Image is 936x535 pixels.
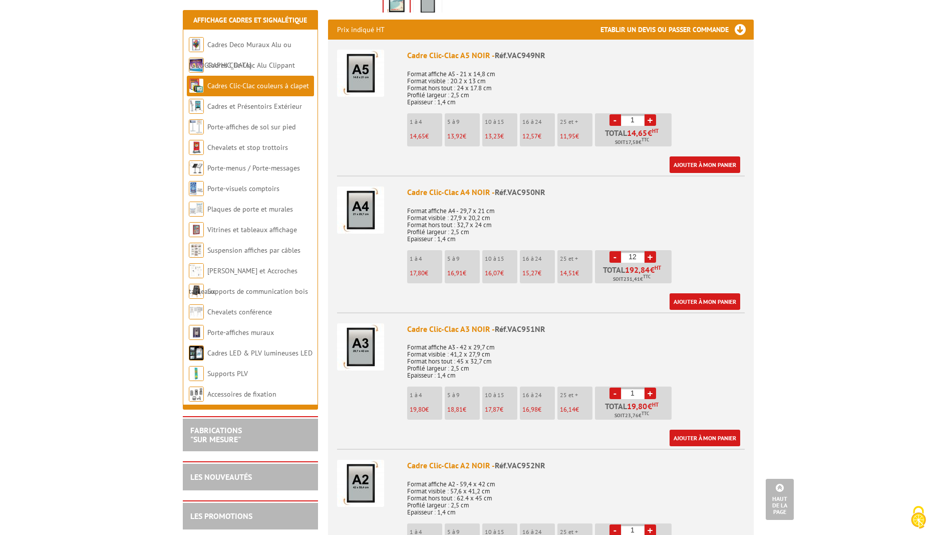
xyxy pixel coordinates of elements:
span: 16,91 [447,269,463,277]
span: 19,80 [627,402,648,410]
a: Cadres Deco Muraux Alu ou [GEOGRAPHIC_DATA] [189,40,291,70]
p: € [485,406,517,413]
p: € [560,406,592,413]
p: 25 et + [560,392,592,399]
a: + [645,251,656,263]
span: 11,95 [560,132,575,140]
a: Vitrines et tableaux affichage [207,225,297,234]
p: Format affiche A2 - 59,4 x 42 cm Format visible : 57,6 x 41,2 cm Format hors tout : 62.4 x 45 cm ... [407,474,745,516]
a: Affichage Cadres et Signalétique [193,16,307,25]
p: € [410,133,442,140]
span: 16,14 [560,405,575,414]
span: Soit € [613,275,651,283]
span: 14,65 [410,132,425,140]
span: € [648,129,652,137]
button: Cookies (fenêtre modale) [901,501,936,535]
span: 18,81 [447,405,463,414]
img: Supports PLV [189,366,204,381]
a: LES NOUVEAUTÉS [190,472,252,482]
p: 10 à 15 [485,118,517,125]
a: Suspension affiches par câbles [207,246,300,255]
p: € [485,270,517,277]
img: Cadres Deco Muraux Alu ou Bois [189,37,204,52]
p: 1 à 4 [410,392,442,399]
a: Cadres LED & PLV lumineuses LED [207,348,313,358]
p: Total [597,129,672,146]
span: Soit € [614,412,649,420]
p: € [522,406,555,413]
a: [PERSON_NAME] et Accroches tableaux [189,266,297,296]
span: 12,57 [522,132,538,140]
a: Cadres Clic-Clac couleurs à clapet [207,81,309,90]
p: Prix indiqué HT [337,20,385,40]
p: 1 à 4 [410,255,442,262]
span: Soit € [615,138,649,146]
img: Porte-menus / Porte-messages [189,160,204,175]
div: Cadre Clic-Clac A3 NOIR - [407,323,745,335]
span: 17,80 [410,269,425,277]
sup: TTC [642,137,649,142]
p: Format affiche A4 - 29,7 x 21 cm Format visible : 27,9 x 20,2 cm Format hors tout : 32,7 x 24 cm ... [407,201,745,243]
p: 10 à 15 [485,392,517,399]
span: 15,27 [522,269,538,277]
a: + [645,114,656,126]
span: € [650,266,655,274]
a: Chevalets et stop trottoirs [207,143,288,152]
a: Chevalets conférence [207,307,272,316]
span: 17,87 [485,405,500,414]
img: Cadres Clic-Clac couleurs à clapet [189,78,204,93]
p: € [410,406,442,413]
img: Porte-affiches de sol sur pied [189,119,204,134]
span: Réf.VAC949NR [495,50,545,60]
img: Porte-affiches muraux [189,325,204,340]
a: Porte-visuels comptoirs [207,184,279,193]
p: Format affiche A5 - 21 x 14,8 cm Format visible : 20.2 x 13 cm Format hors tout : 24 x 17.8 cm Pr... [407,64,745,106]
p: 5 à 9 [447,392,480,399]
p: € [522,270,555,277]
span: 13,23 [485,132,500,140]
a: - [609,251,621,263]
a: - [609,114,621,126]
img: Cookies (fenêtre modale) [906,505,931,530]
img: Cadres et Présentoirs Extérieur [189,99,204,114]
p: 1 à 4 [410,118,442,125]
p: 5 à 9 [447,255,480,262]
p: € [447,406,480,413]
div: Cadre Clic-Clac A4 NOIR - [407,187,745,198]
div: Cadre Clic-Clac A5 NOIR - [407,50,745,61]
a: + [645,388,656,399]
span: 231,41 [623,275,640,283]
sup: TTC [643,274,651,279]
p: € [410,270,442,277]
span: 13,92 [447,132,463,140]
span: 17,58 [626,138,639,146]
sup: HT [652,401,659,408]
img: Vitrines et tableaux affichage [189,222,204,237]
p: € [485,133,517,140]
a: Accessoires de fixation [207,390,276,399]
p: 25 et + [560,255,592,262]
span: 16,07 [485,269,500,277]
img: Chevalets et stop trottoirs [189,140,204,155]
p: Total [597,266,672,283]
span: 23,76 [625,412,639,420]
span: 16,98 [522,405,538,414]
a: FABRICATIONS"Sur Mesure" [190,425,242,444]
a: Supports de communication bois [207,287,308,296]
p: € [447,133,480,140]
a: Porte-menus / Porte-messages [207,163,300,172]
span: Réf.VAC952NR [495,460,545,470]
img: Chevalets conférence [189,304,204,319]
a: Cadres et Présentoirs Extérieur [207,102,302,111]
sup: HT [652,127,659,134]
a: Porte-affiches de sol sur pied [207,122,295,131]
p: Format affiche A3 - 42 x 29,7 cm Format visible : 41,2 x 27,9 cm Format hors tout : 45 x 32,7 cm ... [407,337,745,379]
span: € [648,402,652,410]
img: Cadre Clic-Clac A5 NOIR [337,50,384,97]
a: Ajouter à mon panier [670,293,740,310]
p: 10 à 15 [485,255,517,262]
img: Cadres LED & PLV lumineuses LED [189,345,204,361]
p: 25 et + [560,118,592,125]
img: Plaques de porte et murales [189,202,204,217]
p: € [560,270,592,277]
